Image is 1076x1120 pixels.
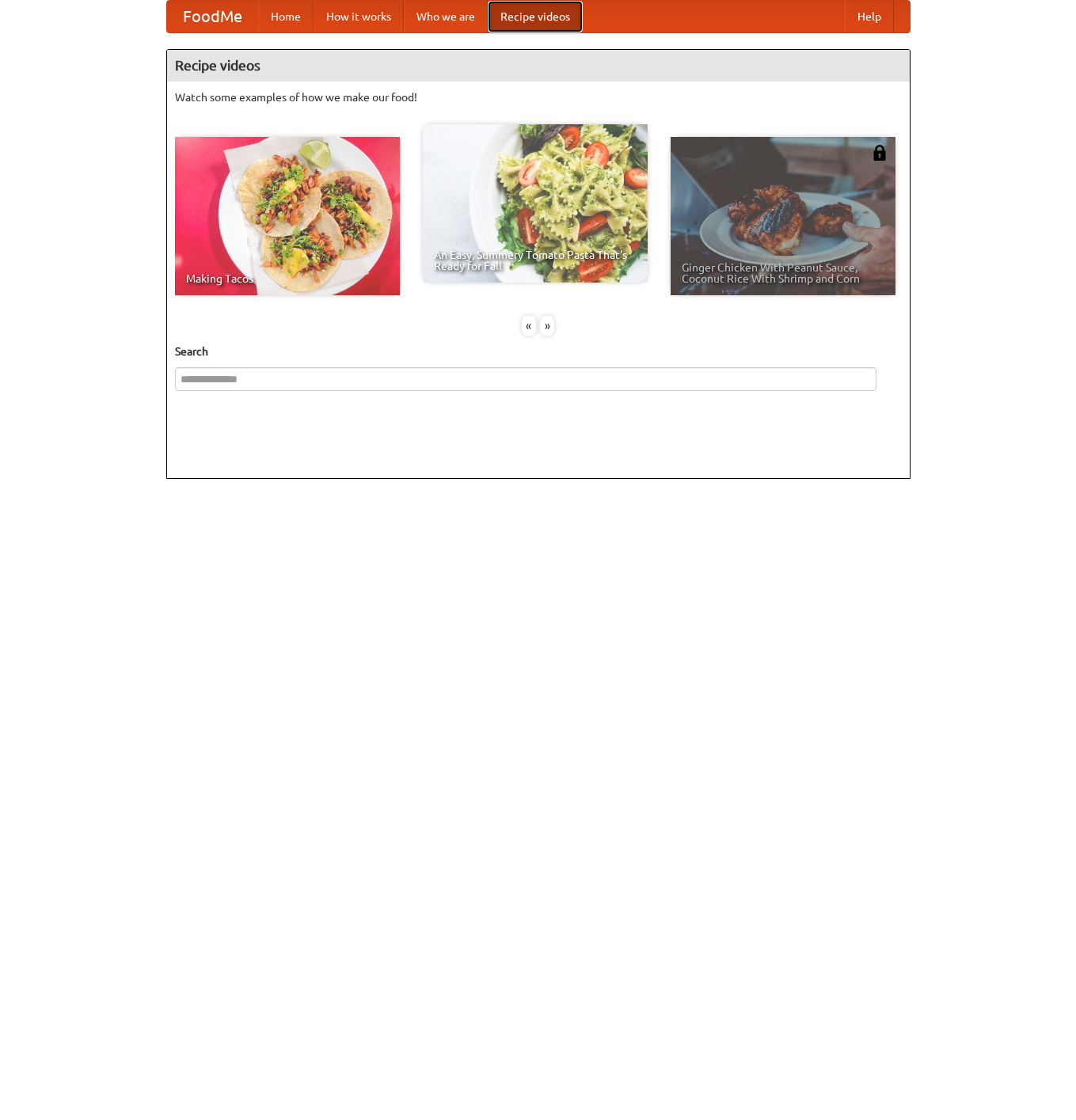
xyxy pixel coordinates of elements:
a: FoodMe [167,1,258,32]
a: Recipe videos [488,1,583,32]
span: Making Tacos [186,273,389,284]
a: Who we are [404,1,488,32]
div: » [540,316,554,336]
img: 483408.png [872,145,888,161]
span: An Easy, Summery Tomato Pasta That's Ready for Fall [434,249,637,271]
a: An Easy, Summery Tomato Pasta That's Ready for Fall [423,124,648,283]
a: Help [845,1,894,32]
h4: Recipe videos [167,50,910,82]
a: Making Tacos [175,137,400,295]
a: How it works [314,1,404,32]
a: Home [258,1,314,32]
div: « [522,316,536,336]
h5: Search [175,344,902,359]
p: Watch some examples of how we make our food! [175,89,902,105]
